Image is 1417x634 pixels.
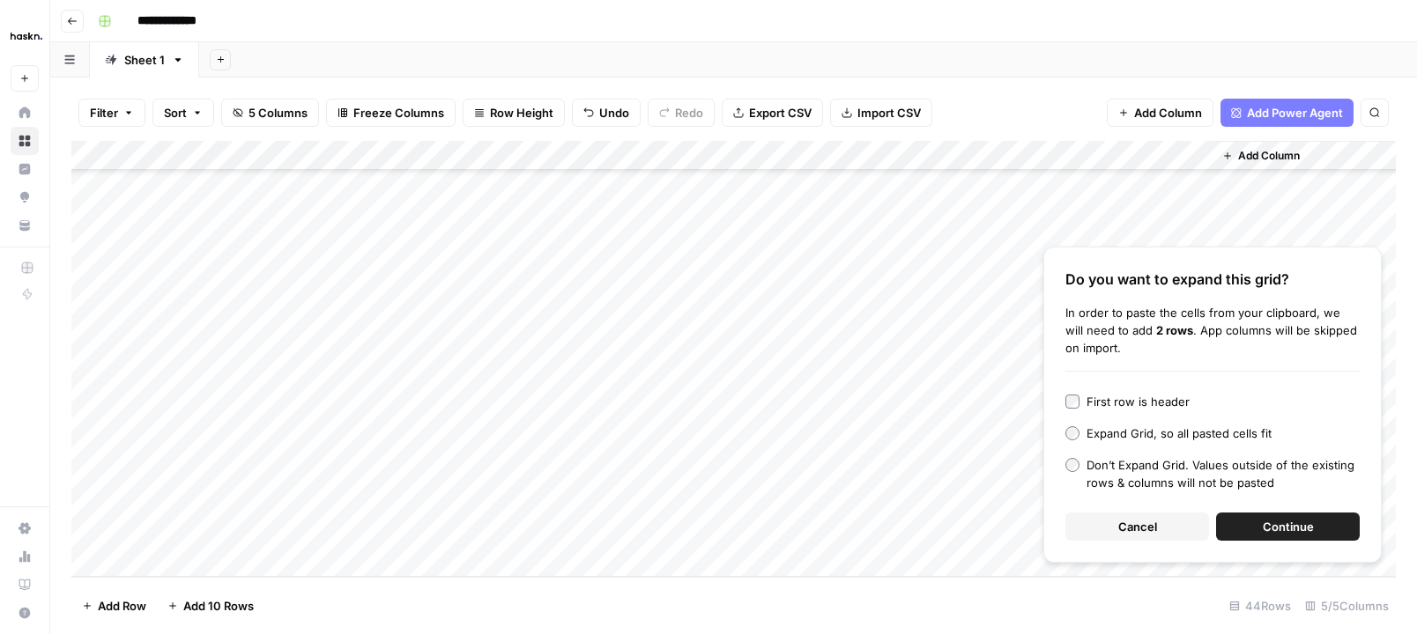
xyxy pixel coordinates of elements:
[1220,99,1354,127] button: Add Power Agent
[1222,592,1298,620] div: 44 Rows
[221,99,319,127] button: 5 Columns
[11,571,39,599] a: Learning Hub
[1065,458,1079,472] input: Don’t Expand Grid. Values outside of the existing rows & columns will not be pasted
[463,99,565,127] button: Row Height
[1238,148,1300,164] span: Add Column
[249,104,308,122] span: 5 Columns
[11,211,39,240] a: Your Data
[124,51,165,69] div: Sheet 1
[78,99,145,127] button: Filter
[90,104,118,122] span: Filter
[1247,104,1343,122] span: Add Power Agent
[1087,393,1190,410] div: First row is header
[164,104,187,122] span: Sort
[572,99,641,127] button: Undo
[1065,394,1079,409] input: First row is header
[11,20,42,52] img: Haskn Logo
[830,99,932,127] button: Import CSV
[11,14,39,58] button: Workspace: Haskn
[11,599,39,627] button: Help + Support
[1065,426,1079,440] input: Expand Grid, so all pasted cells fit
[1118,518,1157,535] span: Cancel
[11,155,39,183] a: Insights
[11,542,39,571] a: Usage
[1087,424,1272,442] div: Expand Grid, so all pasted cells fit
[675,104,703,122] span: Redo
[1087,456,1360,491] div: Don’t Expand Grid. Values outside of the existing rows & columns will not be pasted
[353,104,444,122] span: Freeze Columns
[11,127,39,155] a: Browse
[326,99,456,127] button: Freeze Columns
[1216,512,1360,541] button: Continue
[1134,104,1202,122] span: Add Column
[11,183,39,211] a: Opportunities
[11,514,39,542] a: Settings
[1065,269,1360,290] div: Do you want to expand this grid?
[857,104,921,122] span: Import CSV
[749,104,812,122] span: Export CSV
[71,592,157,620] button: Add Row
[98,597,146,615] span: Add Row
[648,99,715,127] button: Redo
[1107,99,1213,127] button: Add Column
[1065,512,1209,541] button: Cancel
[722,99,823,127] button: Export CSV
[90,42,199,77] a: Sheet 1
[490,104,553,122] span: Row Height
[183,597,254,615] span: Add 10 Rows
[157,592,264,620] button: Add 10 Rows
[599,104,629,122] span: Undo
[1215,144,1307,167] button: Add Column
[1263,518,1314,535] span: Continue
[152,99,214,127] button: Sort
[1156,323,1193,337] b: 2 rows
[1065,304,1360,357] div: In order to paste the cells from your clipboard, we will need to add . App columns will be skippe...
[11,99,39,127] a: Home
[1298,592,1396,620] div: 5/5 Columns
